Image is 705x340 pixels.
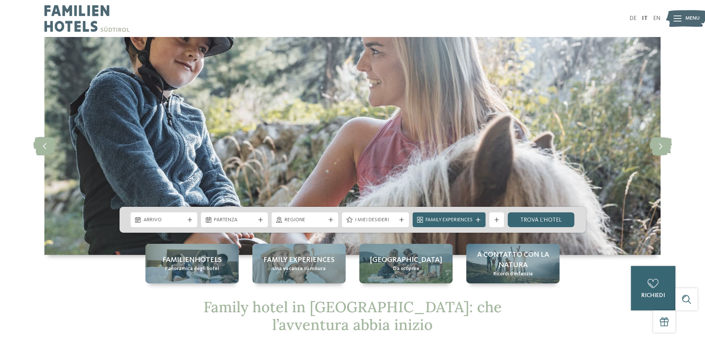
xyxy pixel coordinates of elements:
span: I miei desideri [355,216,396,224]
span: Partenza [214,216,255,224]
span: Panoramica degli hotel [165,265,219,273]
a: Family hotel in Trentino Alto Adige: la vacanza ideale per grandi e piccini Family experiences Un... [252,244,346,283]
span: A contatto con la natura [474,250,552,270]
span: Family Experiences [426,216,473,224]
a: DE [630,16,637,21]
span: Family experiences [263,255,335,265]
span: Regione [285,216,326,224]
span: Familienhotels [162,255,222,265]
span: Una vacanza su misura [272,265,326,273]
span: Arrivo [144,216,185,224]
span: Ricordi d’infanzia [493,270,533,278]
a: Family hotel in Trentino Alto Adige: la vacanza ideale per grandi e piccini A contatto con la nat... [466,244,560,283]
span: richiedi [641,293,665,299]
span: Da scoprire [393,265,419,273]
a: Family hotel in Trentino Alto Adige: la vacanza ideale per grandi e piccini Familienhotels Panora... [145,244,239,283]
a: EN [653,16,661,21]
a: IT [642,16,648,21]
a: richiedi [631,266,675,310]
span: Menu [685,15,700,22]
a: trova l’hotel [508,212,575,227]
span: [GEOGRAPHIC_DATA] [370,255,442,265]
span: Family hotel in [GEOGRAPHIC_DATA]: che l’avventura abbia inizio [204,297,502,334]
img: Family hotel in Trentino Alto Adige: la vacanza ideale per grandi e piccini [44,37,661,255]
a: Family hotel in Trentino Alto Adige: la vacanza ideale per grandi e piccini [GEOGRAPHIC_DATA] Da ... [359,244,453,283]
